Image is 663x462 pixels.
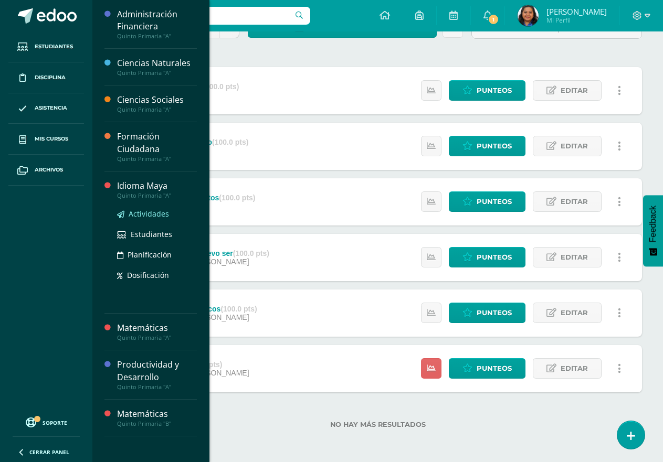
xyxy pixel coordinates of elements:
span: Cerrar panel [29,448,69,456]
a: Administración FinancieraQuinto Primaria "A" [117,8,197,40]
div: Quinto Primaria "A" [117,383,197,391]
a: Formación CiudadanaQuinto Primaria "A" [117,131,197,162]
div: Idioma Maya [117,180,197,192]
strong: (100.0 pts) [219,194,255,202]
span: Punteos [477,359,512,378]
button: Feedback - Mostrar encuesta [643,195,663,266]
div: Ciencias Naturales [117,57,197,69]
span: Editar [561,136,588,156]
a: Archivos [8,155,84,186]
div: Quinto Primaria "B" [117,420,197,427]
a: Ciencias SocialesQuinto Primaria "A" [117,94,197,113]
div: Administración Financiera [117,8,197,33]
span: Disciplina [35,73,66,82]
span: Punteos [477,248,512,267]
div: Matemáticas [117,322,197,334]
a: Ciencias NaturalesQuinto Primaria "A" [117,57,197,77]
a: Disciplina [8,62,84,93]
a: Dosificación [117,269,197,281]
span: Dosificación [127,270,169,280]
a: Punteos [449,136,525,156]
strong: (100.0 pts) [233,249,269,257]
div: Quinto Primaria "A" [117,192,197,199]
span: Editar [561,359,588,378]
strong: (100.0 pts) [203,82,239,91]
span: Feedback [648,206,658,242]
div: Quinto Primaria "A" [117,106,197,113]
span: Editar [561,192,588,211]
div: Quinto Primaria "A" [117,69,197,77]
strong: (100.0 pts) [220,305,257,313]
span: Soporte [43,419,67,426]
a: Actividades [117,208,197,220]
a: Idioma MayaQuinto Primaria "A" [117,180,197,199]
a: Mis cursos [8,124,84,155]
div: Productividad y Desarrollo [117,359,197,383]
a: Estudiantes [117,228,197,240]
a: Punteos [449,80,525,101]
div: Quinto Primaria "A" [117,33,197,40]
span: Asistencia [35,104,67,112]
span: Mis cursos [35,135,68,143]
span: Punteos [477,303,512,323]
span: Estudiantes [35,42,73,51]
label: No hay más resultados [113,421,642,428]
span: 1 [488,14,499,25]
span: Mi Perfil [546,16,607,25]
a: Productividad y DesarrolloQuinto Primaria "A" [117,359,197,390]
a: Punteos [449,247,525,267]
span: Actividades [129,209,169,219]
span: [PERSON_NAME] [546,6,607,17]
span: Punteos [477,192,512,211]
strong: (100.0 pts) [212,138,248,146]
span: Editar [561,248,588,267]
span: Archivos [35,166,63,174]
span: Planificación [128,250,172,260]
a: MatemáticasQuinto Primaria "A" [117,322,197,341]
div: Formación Ciudadana [117,131,197,155]
a: Planificación [117,249,197,261]
span: Editar [561,303,588,323]
span: Punteos [477,136,512,156]
a: MatemáticasQuinto Primaria "B" [117,408,197,427]
a: Soporte [13,415,80,429]
span: Editar [561,81,588,100]
a: Estudiantes [8,31,84,62]
div: Quinto Primaria "A" [117,334,197,341]
a: Punteos [449,358,525,379]
img: 95ff7255e5efb9ef498d2607293e1cff.png [518,5,539,26]
a: Asistencia [8,93,84,124]
div: Matemáticas [117,408,197,420]
span: Punteos [477,81,512,100]
a: Punteos [449,303,525,323]
span: Estudiantes [131,229,172,239]
div: Quinto Primaria "A" [117,155,197,163]
div: Ciencias Sociales [117,94,197,106]
a: Punteos [449,191,525,212]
